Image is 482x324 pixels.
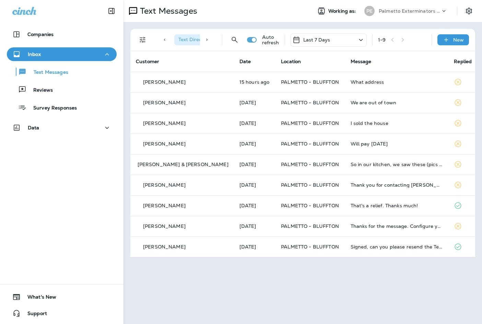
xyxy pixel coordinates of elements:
button: Survey Responses [7,100,117,115]
p: [PERSON_NAME] [143,120,186,126]
p: Reviews [26,87,53,94]
button: Collapse Sidebar [102,4,121,18]
p: Oct 9, 2025 02:42 PM [239,244,270,250]
p: [PERSON_NAME] & [PERSON_NAME] [138,162,228,167]
p: Oct 13, 2025 09:31 AM [239,100,270,105]
span: PALMETTO - BLUFFTON [281,244,339,250]
p: Oct 13, 2025 08:40 AM [239,162,270,167]
button: Companies [7,27,117,41]
span: Text Direction : Incoming [178,36,233,43]
span: Location [281,58,301,65]
div: We are out of town [351,100,443,105]
p: Oct 13, 2025 08:54 AM [239,120,270,126]
p: [PERSON_NAME] [143,100,186,105]
span: Support [21,311,47,319]
span: PALMETTO - BLUFFTON [281,202,339,209]
p: [PERSON_NAME] [143,244,186,250]
button: Filters [136,33,150,47]
span: PALMETTO - BLUFFTON [281,141,339,147]
button: Search Messages [228,33,242,47]
span: PALMETTO - BLUFFTON [281,100,339,106]
p: [PERSON_NAME] [143,182,186,188]
div: PE [364,6,375,16]
p: Auto refresh [262,34,279,45]
button: Text Messages [7,65,117,79]
p: Oct 13, 2025 07:03 PM [239,79,270,85]
div: Signed, can you please resend the Termite Bond too. That wasn't working either. [351,244,443,250]
p: Last 7 Days [303,37,330,43]
span: PALMETTO - BLUFFTON [281,79,339,85]
div: Will pay on Wednesday [351,141,443,147]
button: Settings [463,5,475,17]
p: [PERSON_NAME] [143,203,186,208]
button: What's New [7,290,117,304]
span: Message [351,58,372,65]
button: Support [7,306,117,320]
div: I sold the house [351,120,443,126]
div: 1 - 9 [378,37,386,43]
p: Oct 13, 2025 08:05 AM [239,182,270,188]
p: Data [28,125,39,130]
button: Data [7,121,117,135]
span: PALMETTO - BLUFFTON [281,161,339,167]
span: Working as: [328,8,357,14]
span: PALMETTO - BLUFFTON [281,223,339,229]
p: Oct 10, 2025 08:47 AM [239,223,270,229]
span: Replied [454,58,472,65]
p: Palmetto Exterminators LLC [379,8,440,14]
p: Companies [27,32,54,37]
div: Thank you for contacting Schembra Real Estate Group! You have reached us outside of our office ho... [351,182,443,188]
p: Inbox [28,51,41,57]
p: Oct 13, 2025 08:47 AM [239,141,270,147]
div: Thanks for the message. Configure your number's SMS URL to change this message.Reply HELP for hel... [351,223,443,229]
span: Customer [136,58,159,65]
div: What address [351,79,443,85]
button: Inbox [7,47,117,61]
p: Text Messages [27,69,68,76]
p: New [453,37,464,43]
p: Text Messages [137,6,197,16]
span: What's New [21,294,56,302]
p: Oct 10, 2025 11:09 AM [239,203,270,208]
span: PALMETTO - BLUFFTON [281,120,339,126]
div: So in our kitchen, we saw these (pics attached) on a few nights over the last few weeks and when ... [351,162,443,167]
p: Survey Responses [26,105,77,112]
p: [PERSON_NAME] [143,79,186,85]
span: Date [239,58,251,65]
span: PALMETTO - BLUFFTON [281,182,339,188]
div: That's a relief. Thanks much! [351,203,443,208]
div: Text Direction:Incoming [174,34,244,45]
p: [PERSON_NAME] [143,141,186,147]
p: [PERSON_NAME] [143,223,186,229]
button: Reviews [7,82,117,97]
